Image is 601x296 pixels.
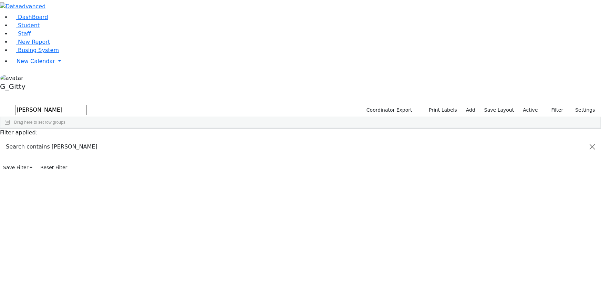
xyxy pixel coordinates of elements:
a: New Calendar [11,54,601,68]
span: New Calendar [17,58,55,64]
button: Close [584,137,601,156]
button: Coordinator Export [362,105,415,115]
span: Student [18,22,40,29]
a: New Report [11,39,50,45]
button: Reset Filter [37,162,70,173]
a: DashBoard [11,14,48,20]
span: Drag here to set row groups [14,120,65,125]
button: Filter [542,105,567,115]
input: Search [15,105,87,115]
button: Print Labels [421,105,460,115]
span: DashBoard [18,14,48,20]
button: Settings [567,105,598,115]
button: Save Layout [481,105,517,115]
a: Busing System [11,47,59,53]
a: Add [463,105,478,115]
span: New Report [18,39,50,45]
span: Staff [18,30,31,37]
span: Busing System [18,47,59,53]
label: Active [520,105,541,115]
a: Staff [11,30,31,37]
a: Student [11,22,40,29]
